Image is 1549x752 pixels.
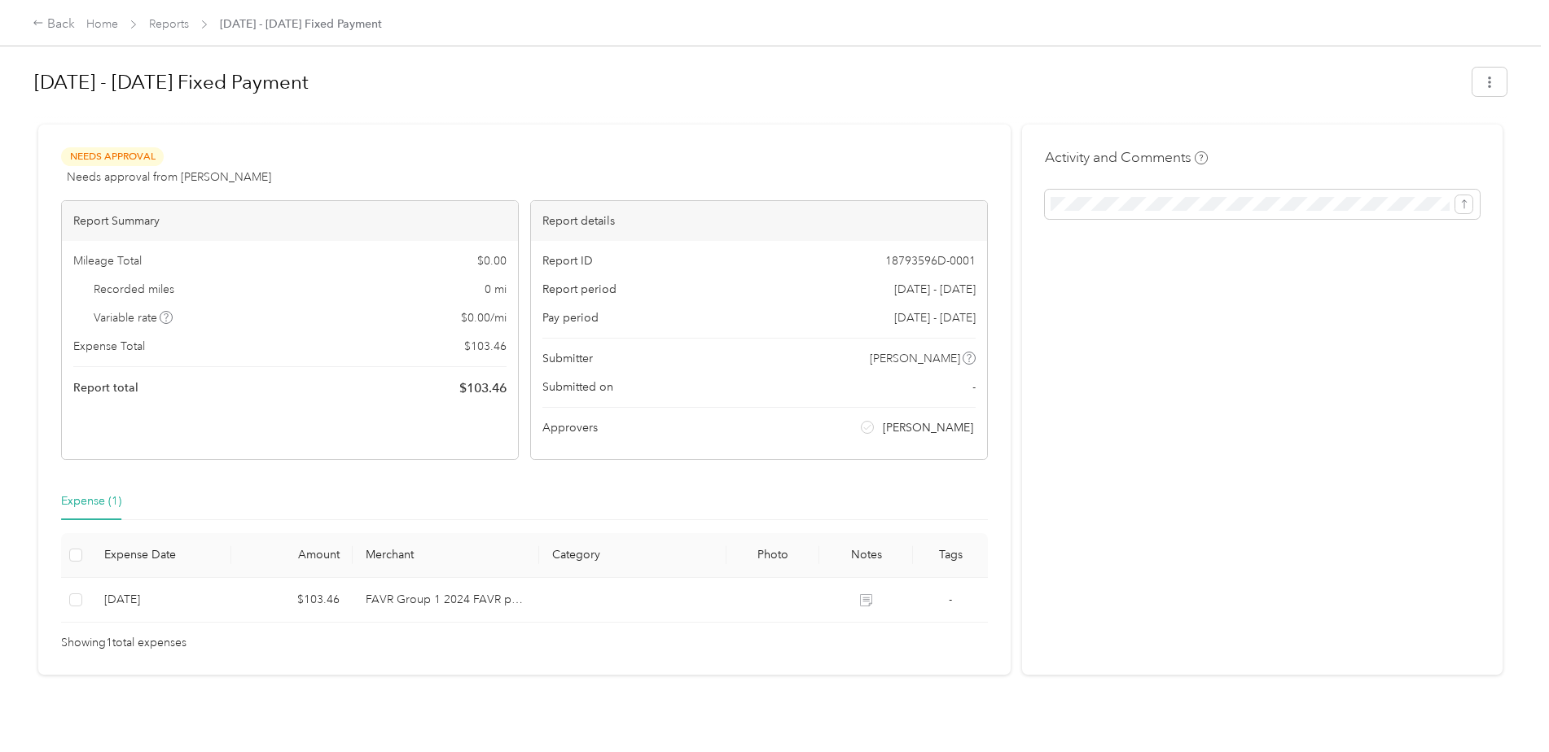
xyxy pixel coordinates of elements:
span: Report period [542,281,617,298]
div: Report Summary [62,201,518,241]
td: FAVR Group 1 2024 FAVR program [353,578,539,623]
a: Reports [149,17,189,31]
th: Tags [913,533,988,578]
span: Needs approval from [PERSON_NAME] [67,168,271,186]
span: [DATE] - [DATE] [894,309,976,326]
div: Back [33,15,75,34]
span: Pay period [542,309,599,326]
div: Expense (1) [61,492,121,510]
span: Recorded miles [94,281,174,298]
h1: Sep 1 - 30, 2025 Fixed Payment [34,63,1461,102]
span: 0 mi [485,281,507,298]
span: $ 103.46 [464,338,507,355]
th: Expense Date [91,533,231,578]
span: Showing 1 total expenses [61,634,186,652]
span: Approvers [542,419,598,436]
span: 18793596D-0001 [885,252,976,269]
span: Report ID [542,252,593,269]
th: Notes [819,533,913,578]
span: Mileage Total [73,252,142,269]
th: Category [539,533,726,578]
span: [DATE] - [DATE] [894,281,976,298]
span: Variable rate [94,309,173,326]
span: Submitter [542,350,593,367]
th: Photo [726,533,820,578]
span: $ 103.46 [459,378,507,398]
td: - [913,578,988,623]
th: Amount [231,533,353,578]
div: Report details [531,201,987,241]
span: [DATE] - [DATE] Fixed Payment [220,15,382,33]
span: - [972,378,976,396]
span: Submitted on [542,378,613,396]
iframe: Everlance-gr Chat Button Frame [1458,661,1549,752]
span: Report total [73,379,138,396]
span: Expense Total [73,338,145,355]
span: - [949,592,952,606]
span: $ 0.00 [477,252,507,269]
a: Home [86,17,118,31]
div: Tags [926,548,975,562]
span: [PERSON_NAME] [870,350,960,367]
span: $ 0.00 / mi [461,309,507,326]
h4: Activity and Comments [1045,147,1208,168]
th: Merchant [353,533,539,578]
span: Needs Approval [61,147,164,166]
span: [PERSON_NAME] [883,419,973,436]
td: 10-2-2025 [91,578,231,623]
td: $103.46 [231,578,353,623]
